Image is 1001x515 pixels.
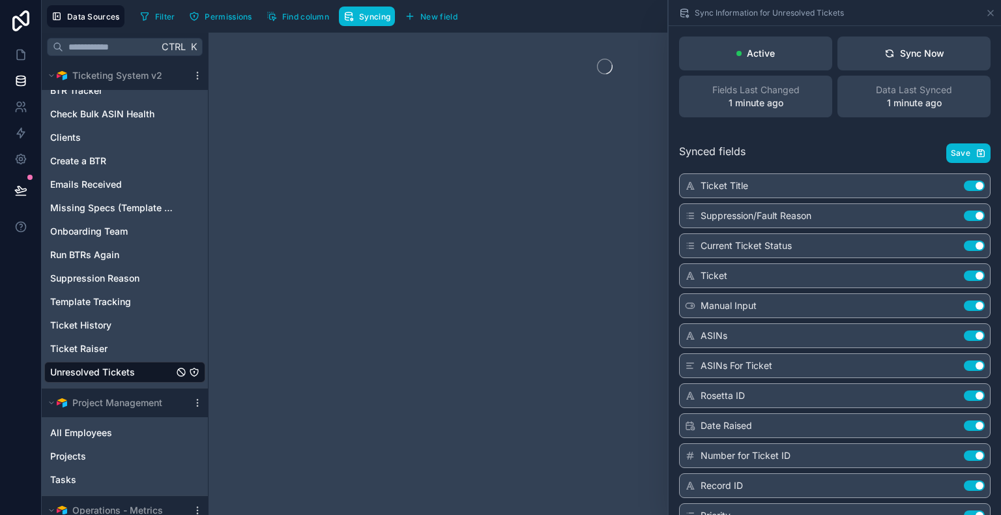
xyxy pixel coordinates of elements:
button: Permissions [184,7,256,26]
span: ASINs For Ticket [701,359,772,372]
span: Filter [155,12,175,22]
p: 1 minute ago [887,96,942,110]
button: New field [400,7,462,26]
a: Permissions [184,7,261,26]
a: Syncing [339,7,400,26]
p: Active [747,47,775,60]
span: ASINs [701,329,727,342]
button: Filter [135,7,180,26]
span: Sync Information for Unresolved Tickets [695,8,844,18]
span: Ticket [701,269,727,282]
button: Data Sources [47,5,124,27]
button: Find column [262,7,334,26]
span: Manual Input [701,299,757,312]
span: Data Sources [67,12,120,22]
span: Current Ticket Status [701,239,792,252]
span: Ctrl [160,38,187,55]
span: Permissions [205,12,252,22]
div: Sync Now [884,47,944,60]
span: Syncing [359,12,390,22]
span: Date Raised [701,419,752,432]
span: Number for Ticket ID [701,449,791,462]
button: Sync Now [837,37,991,70]
p: 1 minute ago [729,96,783,110]
span: Rosetta ID [701,389,745,402]
span: Ticket Title [701,179,748,192]
span: Save [951,148,970,158]
button: Syncing [339,7,395,26]
button: Save [946,143,991,163]
span: Synced fields [679,143,746,163]
span: New field [420,12,457,22]
span: K [189,42,198,51]
span: Data Last Synced [876,83,952,96]
span: Record ID [701,479,743,492]
span: Fields Last Changed [712,83,800,96]
span: Suppression/Fault Reason [701,209,811,222]
span: Find column [282,12,329,22]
